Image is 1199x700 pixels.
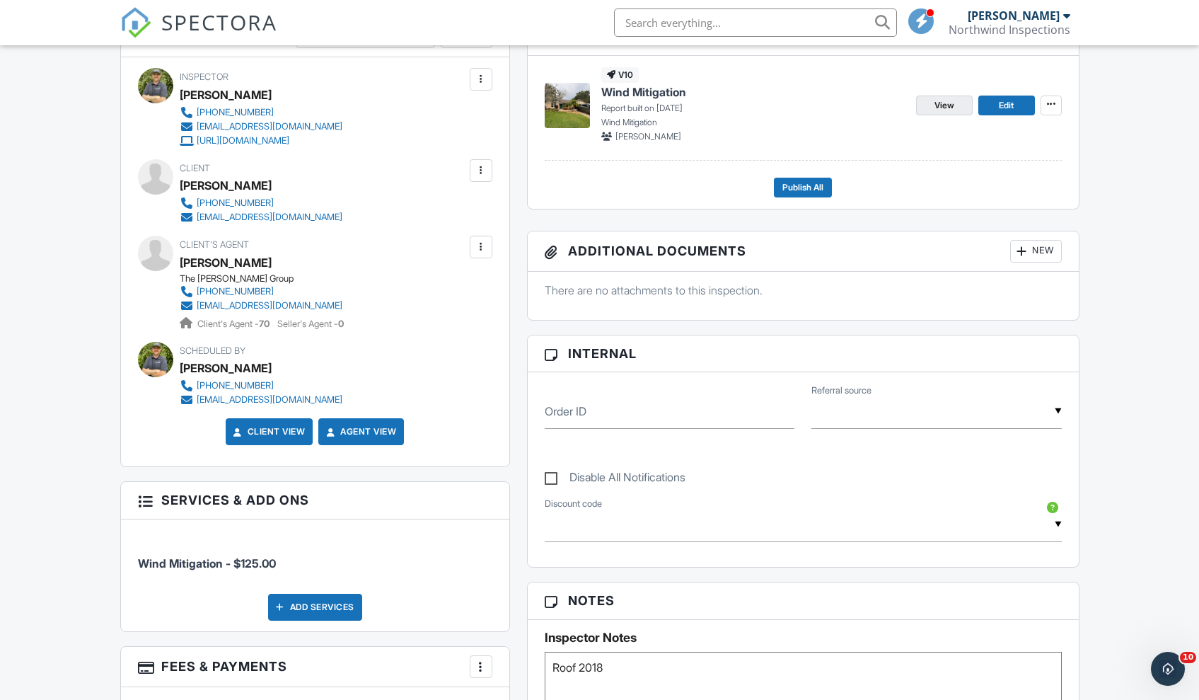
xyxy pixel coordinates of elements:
div: [EMAIL_ADDRESS][DOMAIN_NAME] [197,394,342,406]
a: [EMAIL_ADDRESS][DOMAIN_NAME] [180,210,342,224]
a: [PHONE_NUMBER] [180,285,342,299]
label: Order ID [545,403,586,419]
div: [PERSON_NAME] [180,84,272,105]
span: Client's Agent [180,239,249,250]
div: [EMAIL_ADDRESS][DOMAIN_NAME] [197,300,342,311]
h3: Services & Add ons [121,482,509,519]
a: [PHONE_NUMBER] [180,105,342,120]
img: The Best Home Inspection Software - Spectora [120,7,151,38]
a: [EMAIL_ADDRESS][DOMAIN_NAME] [180,120,342,134]
div: [PERSON_NAME] [180,357,272,379]
strong: 0 [338,319,344,329]
span: Inspector [180,71,228,82]
div: [PHONE_NUMBER] [197,380,274,391]
h3: Internal [528,335,1079,372]
span: Seller's Agent - [277,319,344,329]
span: Wind Mitigation - $125.00 [138,556,276,570]
span: SPECTORA [161,7,277,37]
div: [EMAIL_ADDRESS][DOMAIN_NAME] [197,212,342,223]
div: [URL][DOMAIN_NAME] [197,135,289,147]
a: [EMAIL_ADDRESS][DOMAIN_NAME] [180,299,342,313]
div: [PERSON_NAME] [180,175,272,196]
a: Client View [231,425,306,439]
a: [PERSON_NAME] [180,252,272,273]
a: [URL][DOMAIN_NAME] [180,134,342,148]
label: Disable All Notifications [545,471,685,488]
iframe: Intercom live chat [1151,652,1185,686]
label: Referral source [811,384,871,397]
li: Service: Wind Mitigation [138,530,492,583]
div: [EMAIL_ADDRESS][DOMAIN_NAME] [197,121,342,132]
a: SPECTORA [120,19,277,49]
span: Client [180,163,210,173]
div: The [PERSON_NAME] Group [180,273,354,285]
div: [PHONE_NUMBER] [197,286,274,297]
span: Scheduled By [180,345,245,356]
div: Northwind Inspections [949,23,1070,37]
a: [EMAIL_ADDRESS][DOMAIN_NAME] [180,393,342,407]
div: [PHONE_NUMBER] [197,197,274,209]
div: [PHONE_NUMBER] [197,107,274,118]
span: Client's Agent - [197,319,272,329]
h3: Additional Documents [528,231,1079,272]
a: [PHONE_NUMBER] [180,379,342,393]
input: Search everything... [614,8,897,37]
a: [PHONE_NUMBER] [180,196,342,210]
p: There are no attachments to this inspection. [545,282,1062,298]
div: New [1010,240,1062,263]
h5: Inspector Notes [545,631,1062,645]
span: 10 [1180,652,1196,663]
a: Agent View [323,425,396,439]
label: Discount code [545,498,602,510]
h3: Fees & Payments [121,647,509,687]
strong: 70 [259,319,270,329]
div: [PERSON_NAME] [968,8,1060,23]
h3: Notes [528,583,1079,619]
div: Add Services [268,594,362,621]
